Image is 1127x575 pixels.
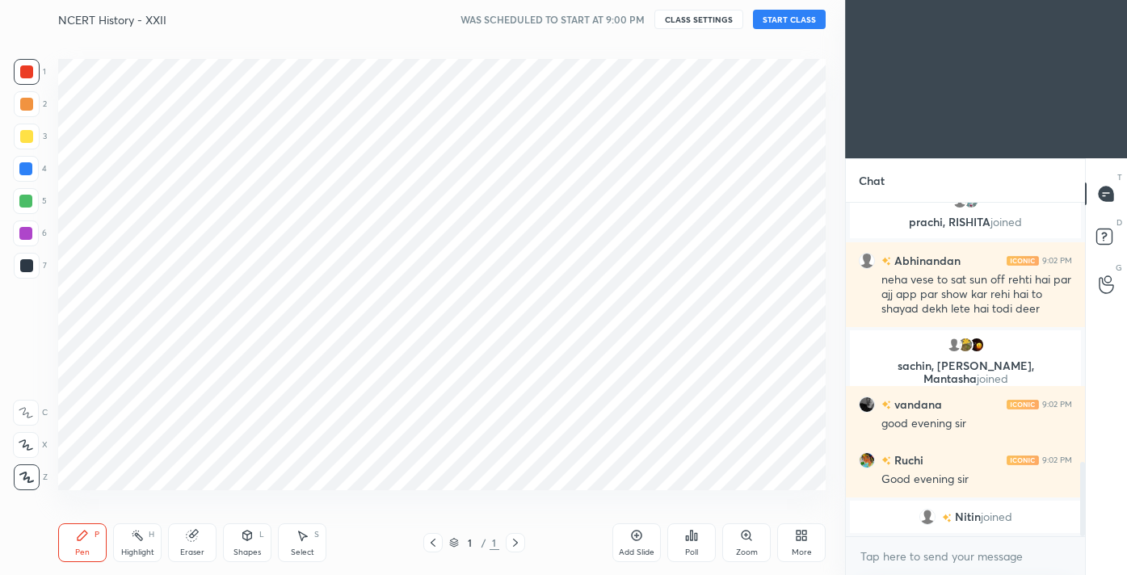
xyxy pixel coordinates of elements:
[314,531,319,539] div: S
[881,257,891,266] img: no-rating-badge.077c3623.svg
[1116,216,1122,229] p: D
[942,514,952,523] img: no-rating-badge.077c3623.svg
[860,216,1071,229] p: prachi, RISHITA
[792,548,812,556] div: More
[1116,262,1122,274] p: G
[990,214,1022,229] span: joined
[462,538,478,548] div: 1
[13,188,47,214] div: 5
[75,548,90,556] div: Pen
[946,337,962,353] img: default.png
[1007,400,1039,409] img: iconic-light.a09c19a4.png
[13,432,48,458] div: X
[149,531,154,539] div: H
[977,371,1008,386] span: joined
[619,548,654,556] div: Add Slide
[14,464,48,490] div: Z
[955,510,981,523] span: Nitin
[957,337,974,353] img: 9f8700280c45448395b415dec2403ab1.jpg
[1042,256,1072,266] div: 9:02 PM
[881,456,891,465] img: no-rating-badge.077c3623.svg
[753,10,826,29] button: START CLASS
[481,538,486,548] div: /
[881,401,891,409] img: no-rating-badge.077c3623.svg
[891,252,961,269] h6: Abhinandan
[1007,256,1039,266] img: iconic-light.a09c19a4.png
[881,416,1072,432] div: good evening sir
[233,548,261,556] div: Shapes
[654,10,743,29] button: CLASS SETTINGS
[859,253,875,269] img: default.png
[14,91,47,117] div: 2
[969,337,985,353] img: 735abac1b3e3490492154ecbf6c65d6e.jpg
[13,156,47,182] div: 4
[1042,455,1072,465] div: 9:02 PM
[1007,455,1039,465] img: iconic-light.a09c19a4.png
[58,12,166,27] h4: NCERT History - XXII
[736,548,758,556] div: Zoom
[121,548,154,556] div: Highlight
[14,59,46,85] div: 1
[881,472,1072,488] div: Good evening sir
[180,548,204,556] div: Eraser
[14,253,47,279] div: 7
[291,548,314,556] div: Select
[685,548,698,556] div: Poll
[95,531,99,539] div: P
[13,220,47,246] div: 6
[460,12,645,27] h5: WAS SCHEDULED TO START AT 9:00 PM
[919,509,936,525] img: default.png
[490,535,499,550] div: 1
[13,400,48,426] div: C
[259,531,264,539] div: L
[846,159,898,202] p: Chat
[860,359,1071,385] p: sachin, [PERSON_NAME], Mantasha
[846,203,1085,536] div: grid
[891,396,942,413] h6: vandana
[891,451,923,468] h6: Ruchi
[881,272,1072,317] div: neha vese to sat sun off rehti hai par ajj app par show kar rehi hai to shayad dekh lete hai todi...
[859,452,875,468] img: c271cd746bb9453499def395a1989e37.jpg
[859,397,875,413] img: 677622c30a0f4b739f456a1bba4a432d.jpg
[981,510,1012,523] span: joined
[14,124,47,149] div: 3
[1042,400,1072,409] div: 9:02 PM
[1117,171,1122,183] p: T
